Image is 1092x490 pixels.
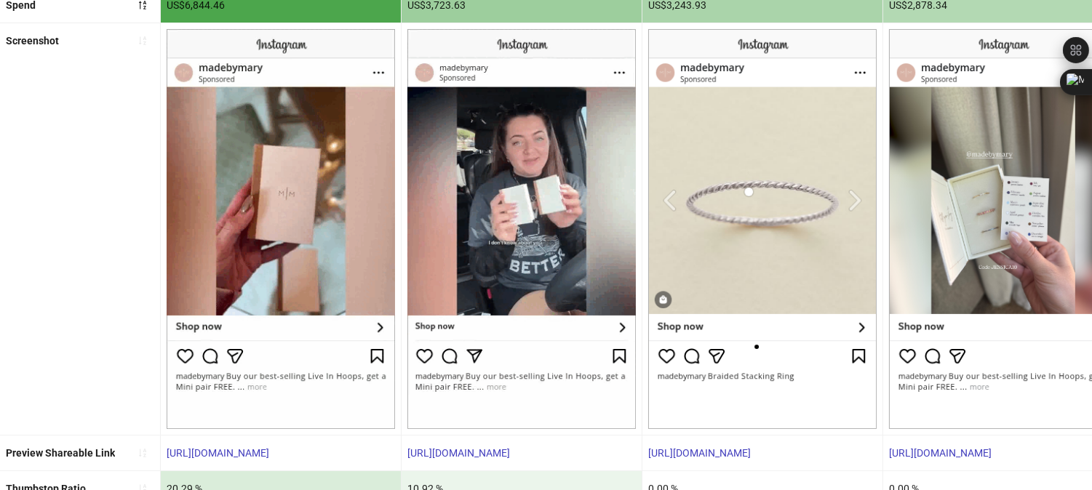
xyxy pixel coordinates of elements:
[167,29,395,429] img: Screenshot 6850474759795
[889,447,992,459] a: [URL][DOMAIN_NAME]
[648,29,877,429] img: Screenshot 6851512686395
[167,447,269,459] a: [URL][DOMAIN_NAME]
[138,36,148,46] span: sort-ascending
[6,447,115,459] b: Preview Shareable Link
[407,447,510,459] a: [URL][DOMAIN_NAME]
[138,448,148,458] span: sort-ascending
[648,447,751,459] a: [URL][DOMAIN_NAME]
[6,35,59,47] b: Screenshot
[407,29,636,429] img: Screenshot 6779255544395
